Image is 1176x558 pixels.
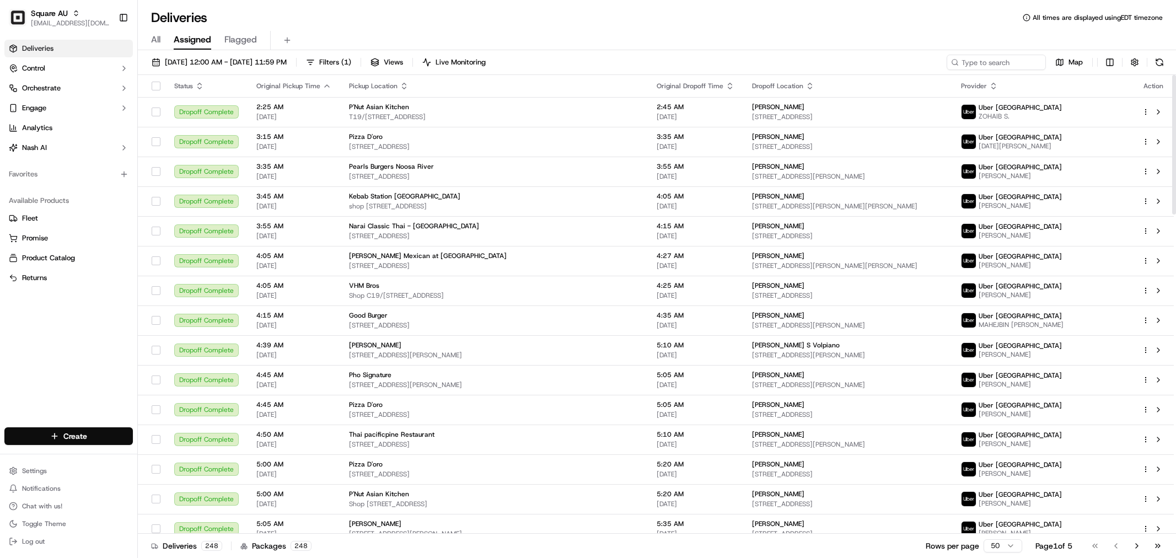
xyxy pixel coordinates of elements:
[4,79,133,97] button: Orchestrate
[1068,57,1083,67] span: Map
[4,481,133,496] button: Notifications
[4,119,133,137] a: Analytics
[63,431,87,442] span: Create
[962,343,976,357] img: uber-new-logo.jpeg
[752,251,804,260] span: [PERSON_NAME]
[349,172,639,181] span: [STREET_ADDRESS]
[349,519,401,528] span: [PERSON_NAME]
[657,291,734,300] span: [DATE]
[256,281,331,290] span: 4:05 AM
[256,82,320,90] span: Original Pickup Time
[752,371,804,379] span: [PERSON_NAME]
[1050,55,1088,70] button: Map
[979,320,1064,329] span: MAHEJBIN [PERSON_NAME]
[4,249,133,267] button: Product Catalog
[349,410,639,419] span: [STREET_ADDRESS]
[22,123,52,133] span: Analytics
[947,55,1046,70] input: Type to search
[256,380,331,389] span: [DATE]
[962,462,976,476] img: uber-new-logo.jpeg
[4,427,133,445] button: Create
[962,432,976,447] img: uber-new-logo.jpeg
[657,172,734,181] span: [DATE]
[4,210,133,227] button: Fleet
[256,321,331,330] span: [DATE]
[165,57,287,67] span: [DATE] 12:00 AM - [DATE] 11:59 PM
[384,57,403,67] span: Views
[224,33,257,46] span: Flagged
[4,99,133,117] button: Engage
[657,380,734,389] span: [DATE]
[752,281,804,290] span: [PERSON_NAME]
[349,103,409,111] span: P'Nut Asian Kitchen
[962,105,976,119] img: uber-new-logo.jpeg
[9,9,26,26] img: Square AU
[657,112,734,121] span: [DATE]
[4,269,133,287] button: Returns
[979,499,1062,508] span: [PERSON_NAME]
[349,82,398,90] span: Pickup Location
[349,430,434,439] span: Thai pacificpine Restaurant
[349,281,379,290] span: VHM Bros
[349,132,383,141] span: Pizza D'oro
[752,162,804,171] span: [PERSON_NAME]
[752,519,804,528] span: [PERSON_NAME]
[349,400,383,409] span: Pizza D'oro
[174,33,211,46] span: Assigned
[256,400,331,409] span: 4:45 AM
[752,380,943,389] span: [STREET_ADDRESS][PERSON_NAME]
[752,222,804,230] span: [PERSON_NAME]
[349,460,383,469] span: Pizza D'oro
[752,261,943,270] span: [STREET_ADDRESS][PERSON_NAME][PERSON_NAME]
[349,222,479,230] span: Narai Classic Thai - [GEOGRAPHIC_DATA]
[349,490,409,498] span: P'Nut Asian Kitchen
[752,132,804,141] span: [PERSON_NAME]
[752,291,943,300] span: [STREET_ADDRESS]
[4,40,133,57] a: Deliveries
[752,232,943,240] span: [STREET_ADDRESS]
[22,143,47,153] span: Nash AI
[962,135,976,149] img: uber-new-logo.jpeg
[752,112,943,121] span: [STREET_ADDRESS]
[657,281,734,290] span: 4:25 AM
[256,440,331,449] span: [DATE]
[4,60,133,77] button: Control
[4,534,133,549] button: Log out
[22,63,45,73] span: Control
[22,484,61,493] span: Notifications
[657,261,734,270] span: [DATE]
[349,112,639,121] span: T19/[STREET_ADDRESS]
[366,55,408,70] button: Views
[31,8,68,19] button: Square AU
[979,401,1062,410] span: Uber [GEOGRAPHIC_DATA]
[349,500,639,508] span: Shop [STREET_ADDRESS]
[349,142,639,151] span: [STREET_ADDRESS]
[256,202,331,211] span: [DATE]
[22,83,61,93] span: Orchestrate
[291,541,312,551] div: 248
[4,4,114,31] button: Square AUSquare AU[EMAIL_ADDRESS][DOMAIN_NAME]
[752,142,943,151] span: [STREET_ADDRESS]
[1142,82,1165,90] div: Action
[151,540,222,551] div: Deliveries
[962,254,976,268] img: uber-new-logo.jpeg
[979,520,1062,529] span: Uber [GEOGRAPHIC_DATA]
[1033,13,1163,22] span: All times are displayed using EDT timezone
[657,103,734,111] span: 2:45 AM
[349,351,639,360] span: [STREET_ADDRESS][PERSON_NAME]
[979,341,1062,350] span: Uber [GEOGRAPHIC_DATA]
[22,233,48,243] span: Promise
[979,112,1062,121] span: ZOHAIB S.
[979,201,1062,210] span: [PERSON_NAME]
[657,142,734,151] span: [DATE]
[979,142,1062,151] span: [DATE][PERSON_NAME]
[962,283,976,298] img: uber-new-logo.jpeg
[349,162,434,171] span: Pearls Burgers Noosa River
[256,232,331,240] span: [DATE]
[349,192,460,201] span: Kebab Station [GEOGRAPHIC_DATA]
[657,470,734,479] span: [DATE]
[657,132,734,141] span: 3:35 AM
[256,162,331,171] span: 3:35 AM
[979,133,1062,142] span: Uber [GEOGRAPHIC_DATA]
[349,202,639,211] span: shop [STREET_ADDRESS]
